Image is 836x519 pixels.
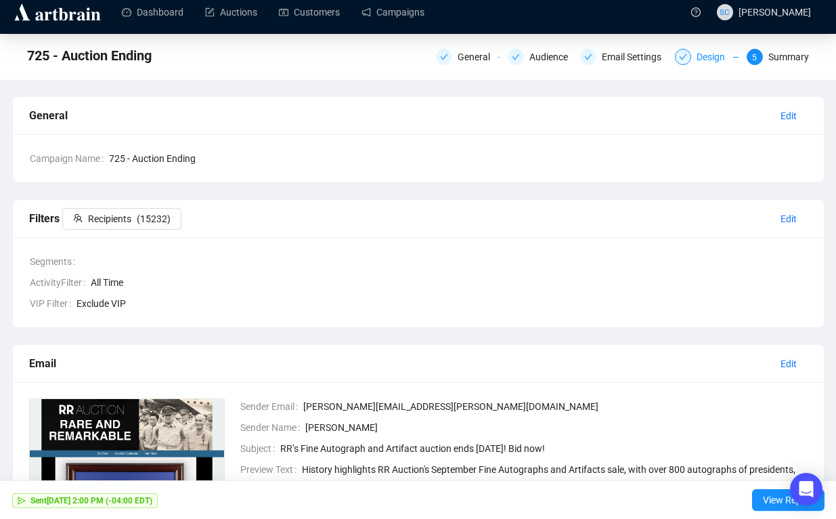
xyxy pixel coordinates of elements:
[76,296,808,311] span: Exclude VIP
[602,49,669,65] div: Email Settings
[697,49,733,65] div: Design
[508,49,571,65] div: Audience
[303,399,808,414] span: [PERSON_NAME][EMAIL_ADDRESS][PERSON_NAME][DOMAIN_NAME]
[679,53,687,61] span: check
[30,151,109,166] span: Campaign Name
[27,45,152,66] span: 725 - Auction Ending
[584,53,592,61] span: check
[12,1,103,23] img: logo
[780,211,797,226] span: Edit
[691,7,701,17] span: question-circle
[739,7,811,18] span: [PERSON_NAME]
[30,496,152,505] strong: Sent [DATE] 2:00 PM (-04:00 EDT)
[302,462,808,492] span: History highlights RR Auction's September Fine Autographs and Artifacts sale, with over 800 autog...
[529,49,576,65] div: Audience
[675,49,739,65] div: Design
[30,296,76,311] span: VIP Filter
[29,355,770,372] div: Email
[18,497,26,505] span: send
[240,462,302,492] span: Preview Text
[780,356,797,371] span: Edit
[763,481,814,519] span: View Report
[29,212,181,225] span: Filters
[440,53,448,61] span: check
[768,49,809,65] div: Summary
[91,275,808,290] span: All Time
[780,108,797,123] span: Edit
[240,420,305,435] span: Sender Name
[280,441,808,456] span: RR’s Fine Autograph and Artifact auction ends [DATE]! Bid now!
[752,489,824,511] button: View Report
[240,399,303,414] span: Sender Email
[240,441,280,456] span: Subject
[458,49,498,65] div: General
[752,53,757,62] span: 5
[720,5,729,18] span: SC
[29,107,770,124] div: General
[747,49,809,65] div: 5Summary
[137,211,171,226] span: ( 15232 )
[109,151,808,166] span: 725 - Auction Ending
[305,420,808,435] span: [PERSON_NAME]
[73,213,83,223] span: team
[770,208,808,230] button: Edit
[30,275,91,290] span: ActivityFilter
[512,53,520,61] span: check
[30,254,81,269] span: Segments
[436,49,500,65] div: General
[770,105,808,127] button: Edit
[62,208,181,230] button: Recipients(15232)
[770,353,808,375] button: Edit
[580,49,667,65] div: Email Settings
[88,211,131,226] span: Recipients
[790,473,822,505] div: Open Intercom Messenger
